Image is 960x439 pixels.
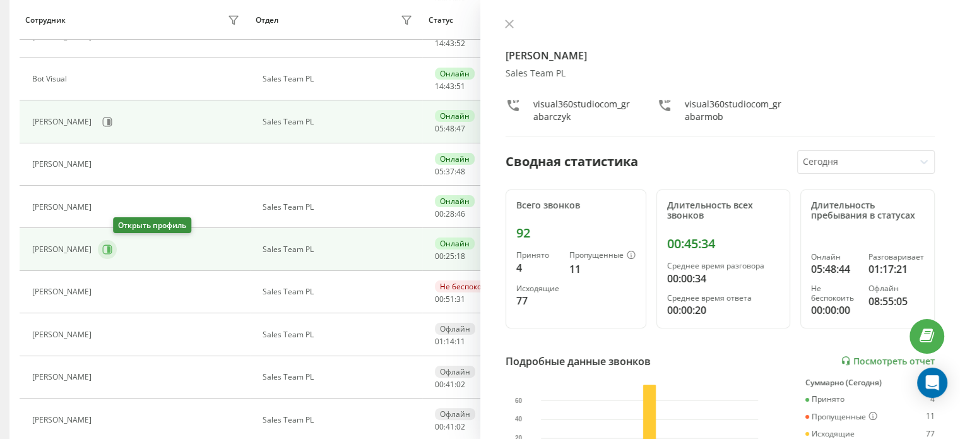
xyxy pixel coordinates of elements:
[435,167,465,176] div: : :
[263,32,416,41] div: Sales Team PL
[926,412,935,422] div: 11
[516,284,559,293] div: Исходящие
[446,38,454,49] span: 43
[32,32,95,41] div: [PERSON_NAME]
[667,236,780,251] div: 00:45:34
[435,208,444,219] span: 00
[435,82,465,91] div: : :
[811,253,858,262] div: Онлайн
[868,284,924,293] div: Офлайн
[805,378,935,387] div: Суммарно (Сегодня)
[456,166,465,177] span: 48
[435,68,475,80] div: Онлайн
[446,251,454,262] span: 25
[446,294,454,304] span: 51
[569,251,636,261] div: Пропущенные
[32,245,95,254] div: [PERSON_NAME]
[868,294,924,309] div: 08:55:05
[446,123,454,134] span: 48
[435,110,475,122] div: Онлайн
[263,373,416,382] div: Sales Team PL
[429,16,453,25] div: Статус
[435,379,444,390] span: 00
[667,294,780,303] div: Среднее время ответа
[263,203,416,212] div: Sales Team PL
[506,48,935,63] h4: [PERSON_NAME]
[811,303,858,318] div: 00:00:00
[515,397,523,404] text: 60
[805,395,844,404] div: Принято
[446,336,454,347] span: 14
[926,430,935,438] div: 77
[456,379,465,390] span: 02
[456,208,465,219] span: 46
[435,39,465,48] div: : :
[456,421,465,432] span: 02
[506,354,651,369] div: Подробные данные звонков
[435,81,444,92] span: 14
[506,152,638,171] div: Сводная статистика
[456,38,465,49] span: 52
[435,295,465,304] div: : :
[805,430,855,438] div: Исходящие
[516,226,636,241] div: 92
[435,366,475,378] div: Офлайн
[868,262,924,277] div: 01:17:21
[868,253,924,262] div: Разговаривает
[32,75,70,83] div: Bot Visual
[435,123,444,134] span: 05
[811,262,858,277] div: 05:48:44
[516,260,559,275] div: 4
[32,330,95,339] div: [PERSON_NAME]
[811,200,924,222] div: Длительность пребывания в статусах
[256,16,278,25] div: Отдел
[456,336,465,347] span: 11
[515,416,523,423] text: 40
[685,98,783,123] div: visual360studiocom_grabarmob
[533,98,632,123] div: visual360studiocom_grabarczyk
[841,356,935,366] a: Посмотреть отчет
[456,294,465,304] span: 31
[263,330,416,339] div: Sales Team PL
[917,368,947,398] div: Open Intercom Messenger
[667,303,780,318] div: 00:00:20
[435,337,465,346] div: : :
[516,200,636,211] div: Всего звонков
[32,203,95,212] div: [PERSON_NAME]
[811,284,858,303] div: Не беспокоить
[435,408,475,420] div: Офлайн
[667,200,780,222] div: Длительность всех звонков
[446,166,454,177] span: 37
[456,81,465,92] span: 51
[435,153,475,165] div: Онлайн
[25,16,66,25] div: Сотрудник
[805,412,877,422] div: Пропущенные
[506,68,935,79] div: Sales Team PL
[435,380,465,389] div: : :
[435,195,475,207] div: Онлайн
[456,251,465,262] span: 18
[446,81,454,92] span: 43
[446,379,454,390] span: 41
[930,395,935,404] div: 4
[435,251,444,262] span: 00
[435,423,465,431] div: : :
[263,75,416,83] div: Sales Team PL
[456,123,465,134] span: 47
[667,262,780,270] div: Среднее время разговора
[435,280,500,292] div: Не беспокоить
[32,117,95,126] div: [PERSON_NAME]
[263,117,416,126] div: Sales Team PL
[32,373,95,382] div: [PERSON_NAME]
[516,251,559,260] div: Принято
[435,421,444,432] span: 00
[446,208,454,219] span: 28
[32,160,95,169] div: [PERSON_NAME]
[113,217,191,233] div: Открыть профиль
[435,124,465,133] div: : :
[435,166,444,177] span: 05
[435,323,475,335] div: Офлайн
[32,287,95,296] div: [PERSON_NAME]
[263,416,416,424] div: Sales Team PL
[516,293,559,308] div: 77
